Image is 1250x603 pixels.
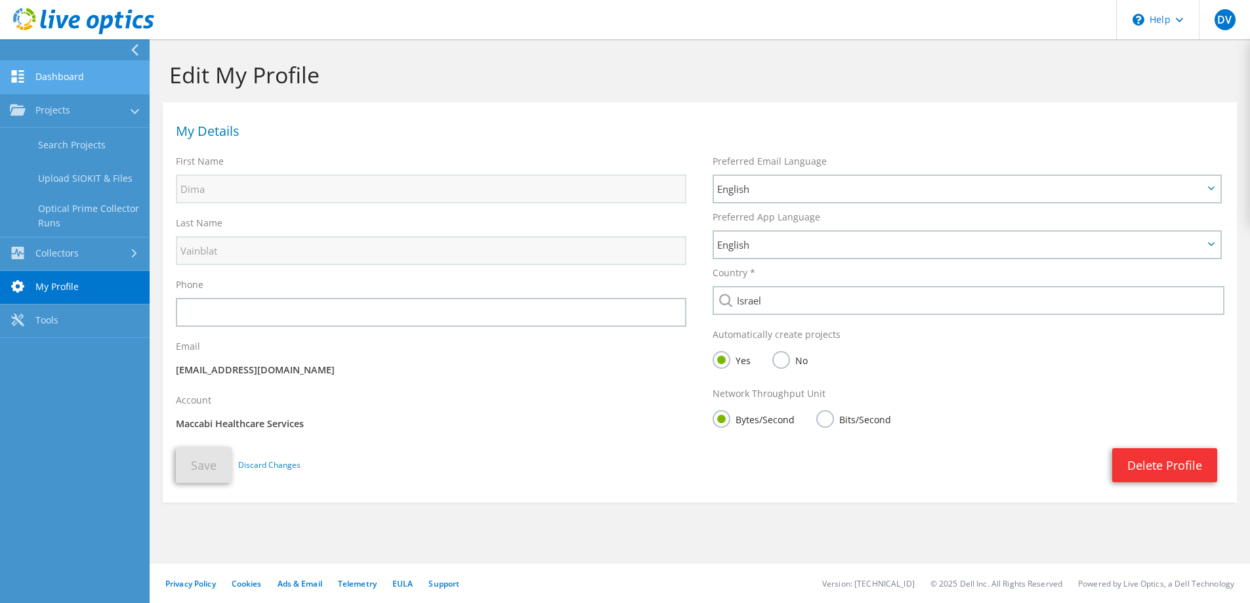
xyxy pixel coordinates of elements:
[713,266,755,280] label: Country *
[1078,578,1234,589] li: Powered by Live Optics, a Dell Technology
[392,578,413,589] a: EULA
[176,363,686,377] p: [EMAIL_ADDRESS][DOMAIN_NAME]
[176,394,211,407] label: Account
[176,417,686,431] p: Maccabi Healthcare Services
[176,125,1217,138] h1: My Details
[713,211,820,224] label: Preferred App Language
[713,155,827,168] label: Preferred Email Language
[930,578,1062,589] li: © 2025 Dell Inc. All Rights Reserved
[713,387,825,400] label: Network Throughput Unit
[816,410,891,426] label: Bits/Second
[238,458,301,472] a: Discard Changes
[1215,9,1236,30] span: DV
[1112,448,1217,482] a: Delete Profile
[717,237,1203,253] span: English
[1133,14,1144,26] svg: \n
[176,155,224,168] label: First Name
[176,278,203,291] label: Phone
[176,447,232,483] button: Save
[278,578,322,589] a: Ads & Email
[713,328,841,341] label: Automatically create projects
[176,340,200,353] label: Email
[428,578,459,589] a: Support
[165,578,216,589] a: Privacy Policy
[772,351,808,367] label: No
[713,410,795,426] label: Bytes/Second
[713,351,751,367] label: Yes
[717,181,1203,197] span: English
[822,578,915,589] li: Version: [TECHNICAL_ID]
[169,61,1224,89] h1: Edit My Profile
[176,217,222,230] label: Last Name
[338,578,377,589] a: Telemetry
[232,578,262,589] a: Cookies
